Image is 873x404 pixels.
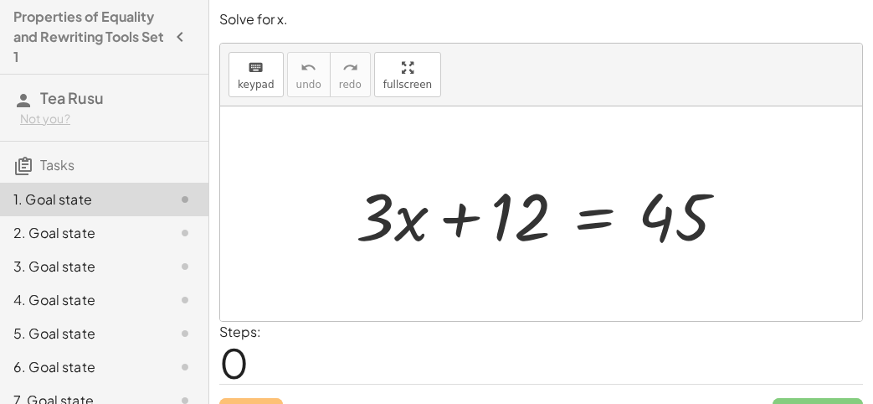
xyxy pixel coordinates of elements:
div: 2. Goal state [13,223,148,243]
i: redo [342,58,358,78]
h4: Properties of Equality and Rewriting Tools Set 1 [13,7,165,67]
button: keyboardkeypad [229,52,284,97]
button: undoundo [287,52,331,97]
span: Tasks [40,156,74,174]
i: Task not started. [175,189,195,210]
button: redoredo [330,52,371,97]
i: Task not started. [175,324,195,344]
i: Task not started. [175,357,195,377]
div: 4. Goal state [13,290,148,310]
span: Tea Rusu [40,88,104,107]
i: keyboard [248,58,264,78]
span: redo [339,79,362,91]
span: fullscreen [383,79,432,91]
div: Not you? [20,111,195,127]
i: Task not started. [175,290,195,310]
div: 3. Goal state [13,256,148,277]
button: fullscreen [374,52,441,97]
i: undo [300,58,316,78]
label: Steps: [219,323,261,340]
div: 1. Goal state [13,189,148,210]
span: keypad [238,79,275,91]
i: Task not started. [175,256,195,277]
div: 5. Goal state [13,324,148,344]
span: 0 [219,337,249,388]
p: Solve for x. [219,10,863,29]
span: undo [296,79,321,91]
i: Task not started. [175,223,195,243]
div: 6. Goal state [13,357,148,377]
